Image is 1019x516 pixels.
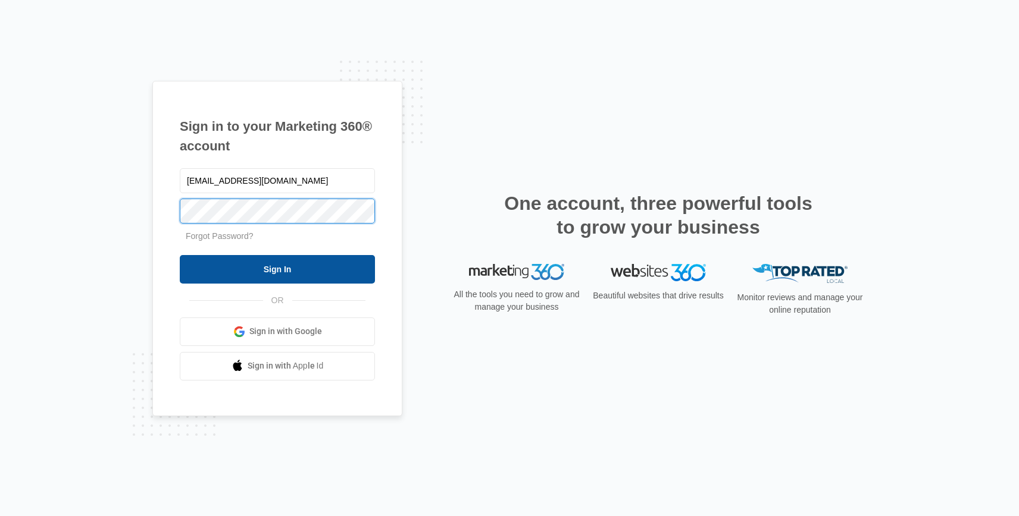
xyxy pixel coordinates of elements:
p: Beautiful websites that drive results [592,290,725,302]
h1: Sign in to your Marketing 360® account [180,117,375,156]
span: OR [263,294,292,307]
img: Top Rated Local [752,264,848,284]
input: Email [180,168,375,193]
input: Sign In [180,255,375,284]
a: Forgot Password? [186,231,254,241]
span: Sign in with Google [249,325,322,338]
p: All the tools you need to grow and manage your business [450,288,583,313]
p: Monitor reviews and manage your online reputation [733,291,867,316]
img: Marketing 360 [469,264,564,281]
a: Sign in with Apple Id [180,352,375,380]
img: Websites 360 [611,264,706,281]
a: Sign in with Google [180,317,375,346]
span: Sign in with Apple Id [248,360,324,372]
h2: One account, three powerful tools to grow your business [501,191,816,239]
